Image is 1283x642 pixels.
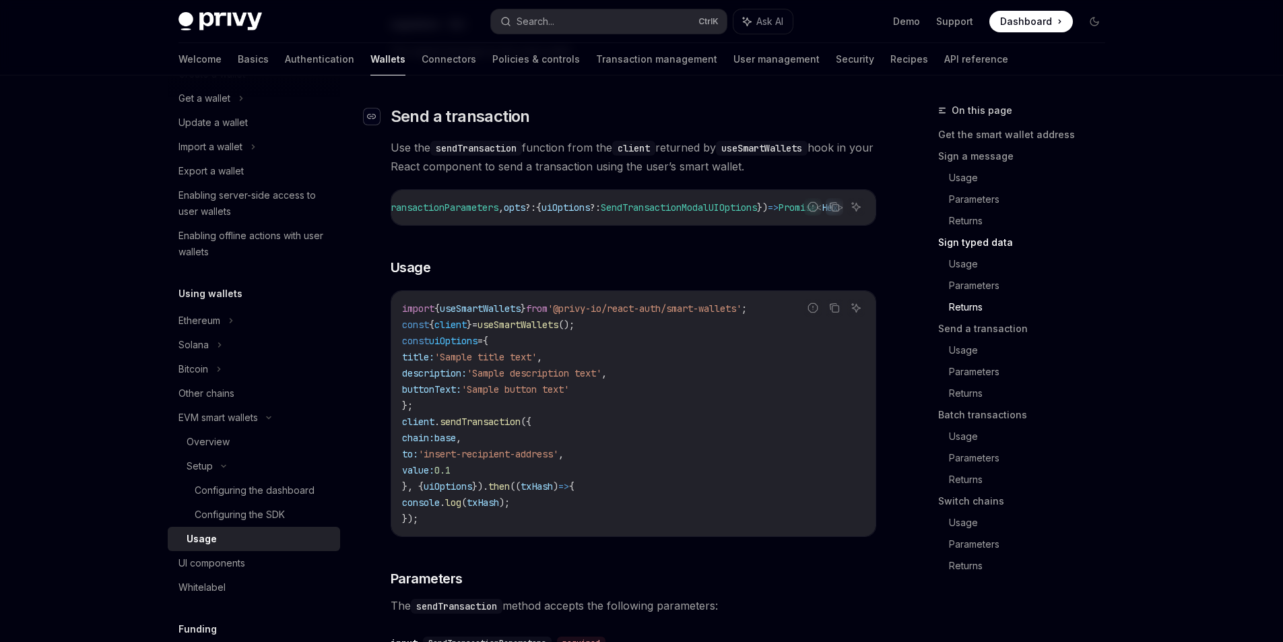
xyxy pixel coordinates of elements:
[391,138,876,176] span: Use the function from the returned by hook in your React component to send a transaction using th...
[402,302,434,315] span: import
[402,496,440,509] span: console
[434,302,440,315] span: {
[491,9,727,34] button: Search...CtrlK
[949,534,1116,555] a: Parameters
[168,575,340,600] a: Whitelabel
[285,43,354,75] a: Authentication
[402,383,461,395] span: buttonText:
[541,201,590,214] span: uiOptions
[553,480,558,492] span: )
[492,43,580,75] a: Policies & controls
[178,313,220,329] div: Ethereum
[434,416,440,428] span: .
[178,621,217,637] h5: Funding
[402,319,429,331] span: const
[1000,15,1052,28] span: Dashboard
[949,275,1116,296] a: Parameters
[370,43,405,75] a: Wallets
[461,496,467,509] span: (
[488,480,510,492] span: then
[936,15,973,28] a: Support
[195,507,285,523] div: Configuring the SDK
[601,367,607,379] span: ,
[521,480,553,492] span: txHash
[525,201,536,214] span: ?:
[601,201,757,214] span: SendTransactionModalUIOptions
[168,381,340,406] a: Other chains
[949,469,1116,490] a: Returns
[178,12,262,31] img: dark logo
[238,43,269,75] a: Basics
[467,367,601,379] span: 'Sample description text'
[944,43,1008,75] a: API reference
[178,228,332,260] div: Enabling offline actions with user wallets
[733,9,793,34] button: Ask AI
[402,464,434,476] span: value:
[521,302,526,315] span: }
[168,478,340,503] a: Configuring the dashboard
[178,361,208,377] div: Bitcoin
[517,13,554,30] div: Search...
[498,201,504,214] span: ,
[178,43,222,75] a: Welcome
[178,286,242,302] h5: Using wallets
[521,416,531,428] span: ({
[418,448,558,460] span: 'insert-recipient-address'
[804,299,822,317] button: Report incorrect code
[952,102,1012,119] span: On this page
[836,43,874,75] a: Security
[402,367,467,379] span: description:
[596,43,717,75] a: Transaction management
[483,335,488,347] span: {
[949,555,1116,577] a: Returns
[847,198,865,216] button: Ask AI
[422,43,476,75] a: Connectors
[558,480,569,492] span: =>
[716,141,808,156] code: useSmartWallets
[768,201,779,214] span: =>
[178,90,230,106] div: Get a wallet
[402,399,413,412] span: };
[178,187,332,220] div: Enabling server-side access to user wallets
[168,430,340,454] a: Overview
[826,299,843,317] button: Copy the contents from the code block
[178,385,234,402] div: Other chains
[779,201,816,214] span: Promise
[526,302,548,315] span: from
[178,555,245,571] div: UI components
[178,115,248,131] div: Update a wallet
[890,43,928,75] a: Recipes
[949,447,1116,469] a: Parameters
[569,480,574,492] span: {
[168,224,340,264] a: Enabling offline actions with user wallets
[168,527,340,551] a: Usage
[178,410,258,426] div: EVM smart wallets
[187,434,230,450] div: Overview
[467,496,499,509] span: txHash
[187,531,217,547] div: Usage
[391,258,431,277] span: Usage
[440,302,521,315] span: useSmartWallets
[536,201,541,214] span: {
[949,361,1116,383] a: Parameters
[391,106,530,127] span: Send a transaction
[756,15,783,28] span: Ask AI
[178,579,226,596] div: Whitelabel
[445,496,461,509] span: log
[434,351,537,363] span: 'Sample title text'
[558,319,574,331] span: ();
[949,383,1116,404] a: Returns
[938,124,1116,146] a: Get the smart wallet address
[949,253,1116,275] a: Usage
[391,569,463,588] span: Parameters
[402,432,434,444] span: chain:
[612,141,655,156] code: client
[838,201,843,214] span: >
[364,201,498,214] span: SendTransactionParameters
[938,146,1116,167] a: Sign a message
[434,319,467,331] span: client
[548,302,742,315] span: '@privy-io/react-auth/smart-wallets'
[402,335,429,347] span: const
[499,496,510,509] span: );
[424,480,472,492] span: uiOptions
